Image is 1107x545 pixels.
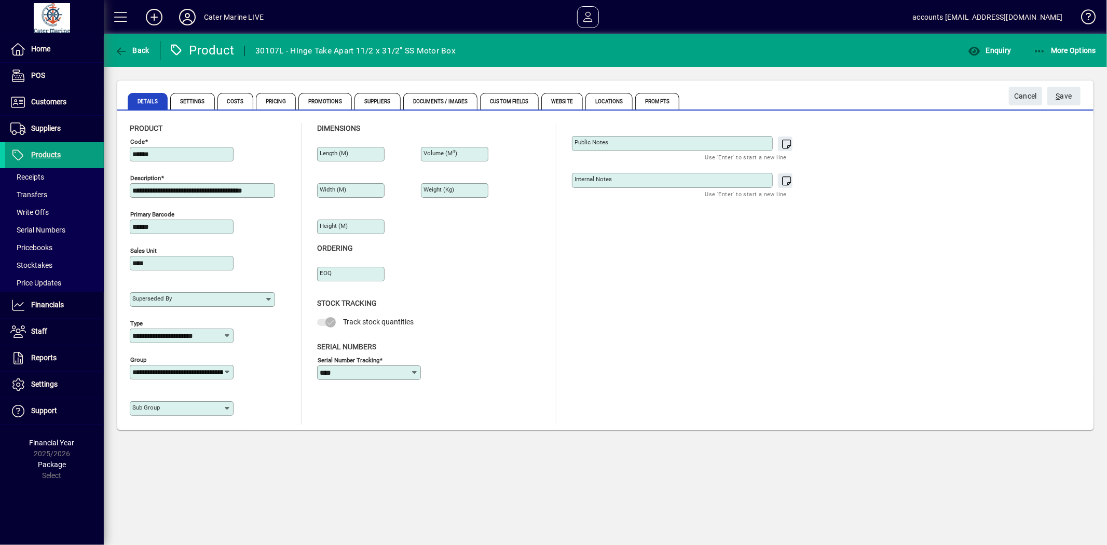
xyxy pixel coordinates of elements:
[169,42,235,59] div: Product
[5,36,104,62] a: Home
[31,124,61,132] span: Suppliers
[317,244,353,252] span: Ordering
[1056,92,1060,100] span: S
[5,274,104,292] a: Price Updates
[204,9,264,25] div: Cater Marine LIVE
[298,93,352,110] span: Promotions
[5,89,104,115] a: Customers
[5,372,104,398] a: Settings
[1031,41,1099,60] button: More Options
[10,208,49,216] span: Write Offs
[320,222,348,229] mat-label: Height (m)
[130,124,162,132] span: Product
[217,93,254,110] span: Costs
[5,168,104,186] a: Receipts
[138,8,171,26] button: Add
[635,93,679,110] span: Prompts
[585,93,633,110] span: Locations
[575,175,612,183] mat-label: Internal Notes
[130,138,145,145] mat-label: Code
[5,221,104,239] a: Serial Numbers
[31,151,61,159] span: Products
[318,356,379,363] mat-label: Serial Number tracking
[112,41,152,60] button: Back
[453,149,455,154] sup: 3
[317,299,377,307] span: Stock Tracking
[5,116,104,142] a: Suppliers
[317,343,376,351] span: Serial Numbers
[128,93,168,110] span: Details
[30,439,75,447] span: Financial Year
[10,173,44,181] span: Receipts
[320,149,348,157] mat-label: Length (m)
[5,63,104,89] a: POS
[132,404,160,411] mat-label: Sub group
[705,151,787,163] mat-hint: Use 'Enter' to start a new line
[343,318,414,326] span: Track stock quantities
[38,460,66,469] span: Package
[255,43,456,59] div: 30107L - Hinge Take Apart 11/2 x 31/2" SS Motor Box
[317,124,360,132] span: Dimensions
[968,46,1011,55] span: Enquiry
[1056,88,1072,105] span: ave
[354,93,401,110] span: Suppliers
[10,226,65,234] span: Serial Numbers
[913,9,1063,25] div: accounts [EMAIL_ADDRESS][DOMAIN_NAME]
[320,269,332,277] mat-label: EOQ
[132,295,172,302] mat-label: Superseded by
[1009,87,1042,105] button: Cancel
[5,345,104,371] a: Reports
[1073,2,1094,36] a: Knowledge Base
[130,247,157,254] mat-label: Sales unit
[31,71,45,79] span: POS
[423,149,457,157] mat-label: Volume (m )
[5,398,104,424] a: Support
[5,319,104,345] a: Staff
[1033,46,1097,55] span: More Options
[1047,87,1081,105] button: Save
[965,41,1014,60] button: Enquiry
[31,98,66,106] span: Customers
[171,8,204,26] button: Profile
[10,279,61,287] span: Price Updates
[5,203,104,221] a: Write Offs
[403,93,478,110] span: Documents / Images
[130,211,174,218] mat-label: Primary barcode
[115,46,149,55] span: Back
[423,186,454,193] mat-label: Weight (Kg)
[575,139,608,146] mat-label: Public Notes
[705,188,787,200] mat-hint: Use 'Enter' to start a new line
[10,261,52,269] span: Stocktakes
[31,327,47,335] span: Staff
[170,93,215,110] span: Settings
[130,356,146,363] mat-label: Group
[1014,88,1037,105] span: Cancel
[541,93,583,110] span: Website
[10,243,52,252] span: Pricebooks
[31,380,58,388] span: Settings
[130,320,143,327] mat-label: Type
[480,93,538,110] span: Custom Fields
[10,190,47,199] span: Transfers
[104,41,161,60] app-page-header-button: Back
[5,256,104,274] a: Stocktakes
[320,186,346,193] mat-label: Width (m)
[31,301,64,309] span: Financials
[5,239,104,256] a: Pricebooks
[31,45,50,53] span: Home
[5,186,104,203] a: Transfers
[130,174,161,182] mat-label: Description
[31,353,57,362] span: Reports
[256,93,296,110] span: Pricing
[31,406,57,415] span: Support
[5,292,104,318] a: Financials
